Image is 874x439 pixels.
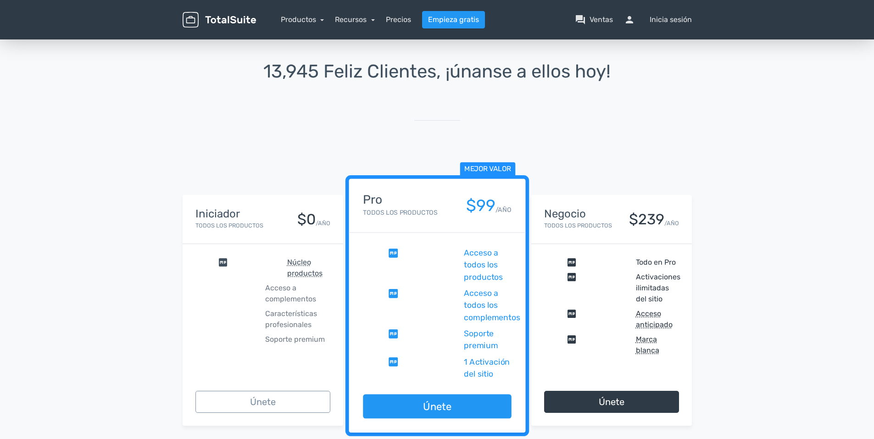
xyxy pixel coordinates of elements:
span: persona [624,14,646,25]
a: question_answerVentas [575,14,613,25]
span: Acceso a todos los complementos [464,288,520,324]
font: Ventas [590,14,613,25]
span: comprobar [544,308,632,330]
div: $239 [629,211,664,228]
span: Acceso a complementos [265,283,330,305]
span: Acceso a todos los productos [464,247,511,283]
span: comprobar [544,272,632,305]
span: Características profesionales [265,308,330,330]
small: /AÑO [664,219,679,228]
small: /AÑO [495,205,511,215]
span: cerrar [195,283,262,305]
abbr: Acceso anticipado [636,308,679,330]
div: $0 [297,211,316,228]
span: comprobar [363,288,460,324]
span: Todo en Pro [636,257,676,268]
h4: Negocio [544,208,612,220]
span: Soporte premium [464,328,511,352]
a: Únete [544,391,679,413]
span: comprobar [363,356,460,380]
span: Mejor valor [460,162,515,176]
h1: 13,945 Feliz Clientes, ¡únanse a ellos hoy! [183,61,692,82]
div: $99 [466,197,495,215]
img: TotalSuite para WordPress [183,12,256,28]
span: comprobar [363,247,460,283]
span: Soporte premium [265,334,325,345]
span: cerrar [195,308,262,330]
span: comprobar [195,257,284,279]
abbr: Marca blanca [636,334,679,356]
span: Activaciones ilimitadas del sitio [636,272,680,305]
h4: Iniciador [195,208,263,220]
span: cerrar [195,334,262,345]
small: Todos los productos [195,222,263,229]
abbr: Núcleo productos [287,257,330,279]
span: question_answer [575,14,586,25]
a: Productos [281,15,324,24]
span: comprobar [544,334,632,356]
span: 1 Activación del sitio [464,356,511,380]
small: Todos los productos [544,222,612,229]
h4: Pro [363,193,438,206]
font: Inicia sesión [650,14,692,25]
a: Empieza gratis [422,11,485,28]
a: Únete [363,395,511,419]
small: /AÑO [316,219,330,228]
a: personaInicia sesión [624,14,692,25]
small: Todos los productos [363,209,438,217]
a: Únete [195,391,330,413]
a: Precios [386,14,411,25]
a: Recursos [335,15,375,24]
span: comprobar [363,328,460,352]
span: comprobar [544,257,632,268]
